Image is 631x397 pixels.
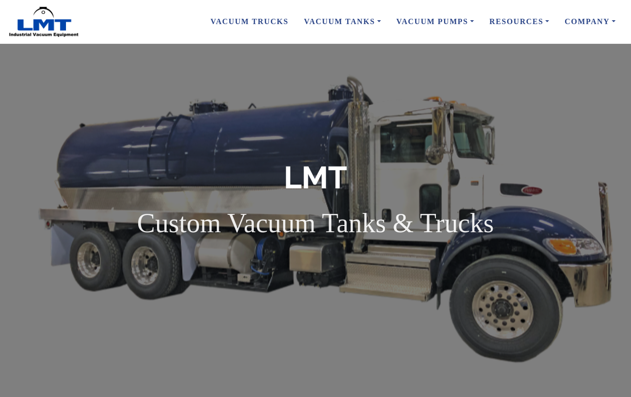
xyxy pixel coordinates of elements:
[137,156,494,199] h1: LMT
[557,12,623,32] a: Company
[296,12,389,32] a: Vacuum Tanks
[8,6,80,38] img: LMT
[389,12,482,32] a: Vacuum Pumps
[203,12,296,32] a: Vacuum Trucks
[482,12,557,32] a: Resources
[137,204,494,242] p: Custom Vacuum Tanks & Trucks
